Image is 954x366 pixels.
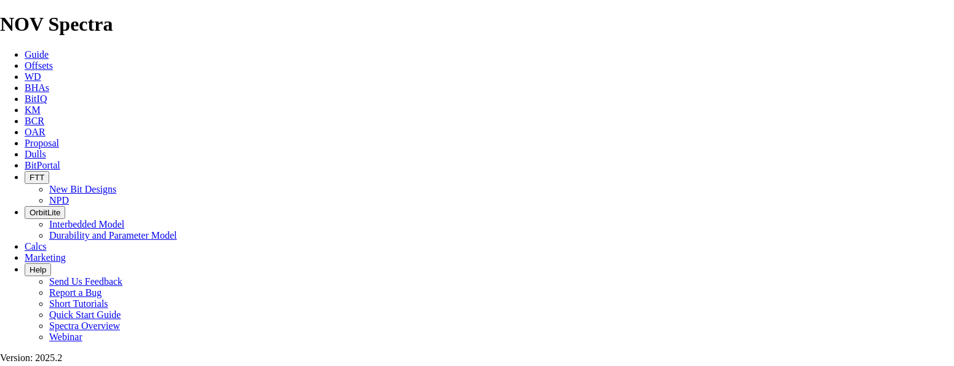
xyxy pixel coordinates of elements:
a: Quick Start Guide [49,309,121,320]
a: Marketing [25,252,66,263]
span: Help [30,265,46,274]
a: Interbedded Model [49,219,124,229]
a: OAR [25,127,46,137]
a: BHAs [25,82,49,93]
span: FTT [30,173,44,182]
a: BitPortal [25,160,60,170]
span: OrbitLite [30,208,60,217]
a: KM [25,105,41,115]
button: Help [25,263,51,276]
a: Spectra Overview [49,320,120,331]
a: New Bit Designs [49,184,116,194]
a: Send Us Feedback [49,276,122,287]
a: Proposal [25,138,59,148]
a: Guide [25,49,49,60]
a: WD [25,71,41,82]
button: OrbitLite [25,206,65,219]
a: Webinar [49,332,82,342]
a: Offsets [25,60,53,71]
a: Dulls [25,149,46,159]
a: Calcs [25,241,47,252]
a: Short Tutorials [49,298,108,309]
a: BCR [25,116,44,126]
a: NPD [49,195,69,205]
a: Report a Bug [49,287,101,298]
a: Durability and Parameter Model [49,230,177,241]
a: BitIQ [25,93,47,104]
button: FTT [25,171,49,184]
